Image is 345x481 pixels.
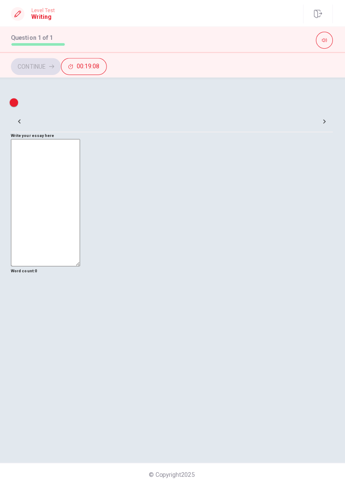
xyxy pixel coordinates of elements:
[13,34,67,41] h1: Question 1 of 1
[13,131,332,138] h6: Write your essay here
[150,466,195,473] span: © Copyright 2025
[34,14,57,21] h1: Writing
[37,266,39,270] strong: 0
[13,265,332,272] h6: Word count :
[78,63,101,70] span: 00:19:08
[34,8,57,14] span: Level Test
[63,58,108,75] button: 00:19:08
[30,111,315,131] div: Choose test type tabs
